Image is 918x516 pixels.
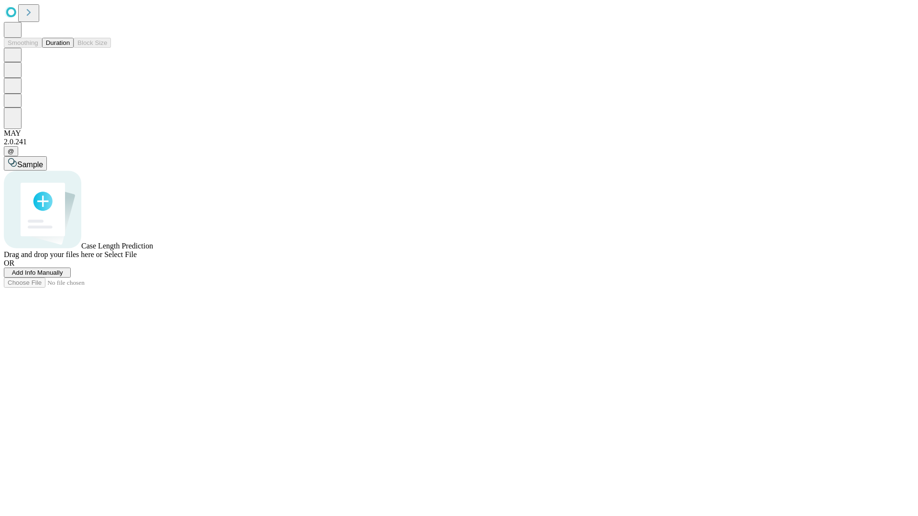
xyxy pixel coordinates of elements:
[4,38,42,48] button: Smoothing
[81,242,153,250] span: Case Length Prediction
[8,148,14,155] span: @
[4,268,71,278] button: Add Info Manually
[4,156,47,171] button: Sample
[4,146,18,156] button: @
[4,138,914,146] div: 2.0.241
[74,38,111,48] button: Block Size
[4,129,914,138] div: MAY
[104,250,137,258] span: Select File
[42,38,74,48] button: Duration
[17,161,43,169] span: Sample
[4,259,14,267] span: OR
[12,269,63,276] span: Add Info Manually
[4,250,102,258] span: Drag and drop your files here or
